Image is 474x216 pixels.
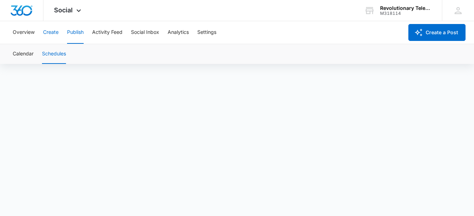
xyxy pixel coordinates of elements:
[92,21,122,44] button: Activity Feed
[42,44,66,64] button: Schedules
[380,11,432,16] div: account id
[13,44,34,64] button: Calendar
[380,5,432,11] div: account name
[43,21,59,44] button: Create
[168,21,189,44] button: Analytics
[197,21,216,44] button: Settings
[131,21,159,44] button: Social Inbox
[408,24,466,41] button: Create a Post
[67,21,84,44] button: Publish
[54,6,73,14] span: Social
[13,21,35,44] button: Overview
